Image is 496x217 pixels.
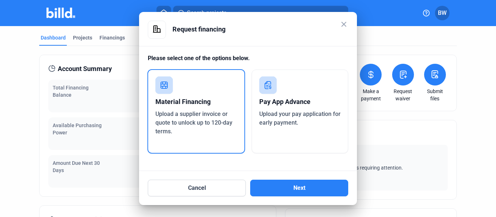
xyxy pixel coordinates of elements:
[340,20,348,29] mat-icon: close
[99,34,125,41] div: Financings
[187,9,227,17] span: Search projects
[53,160,100,173] span: Amount Due Next 30 Days
[438,9,447,17] span: BW
[46,8,75,18] img: Billd Company Logo
[297,164,445,171] span: No items requiring attention.
[422,88,448,102] a: Submit files
[41,34,66,41] div: Dashboard
[58,64,112,74] span: Account Summary
[259,110,341,126] span: Upload your pay application for early payment.
[73,34,92,41] div: Projects
[53,85,89,98] span: Total Financing Balance
[250,180,348,196] button: Next
[390,88,416,102] a: Request waiver
[172,21,348,38] div: Request financing
[259,94,341,110] div: Pay App Advance
[358,88,383,102] a: Make a payment
[53,122,102,135] span: Available Purchasing Power
[148,180,246,196] button: Cancel
[148,54,348,70] div: Please select one of the options below.
[155,94,237,110] div: Material Financing
[155,110,232,135] span: Upload a supplier invoice or quote to unlock up to 120-day terms.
